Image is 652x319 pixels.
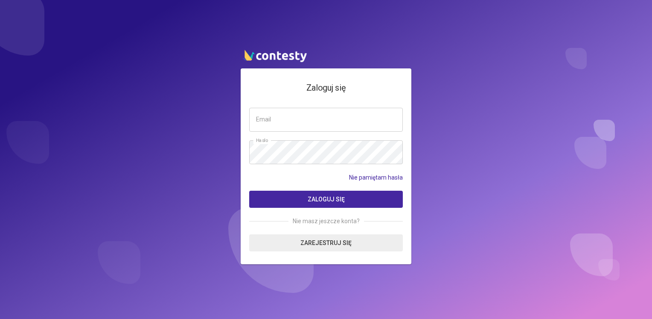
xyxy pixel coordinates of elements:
button: Zaloguj się [249,191,403,208]
h4: Zaloguj się [249,81,403,95]
span: Nie masz jeszcze konta? [288,216,364,226]
img: contesty logo [241,46,309,64]
span: Zaloguj się [308,196,345,203]
a: Zarejestruj się [249,234,403,251]
a: Nie pamiętam hasła [349,173,403,182]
